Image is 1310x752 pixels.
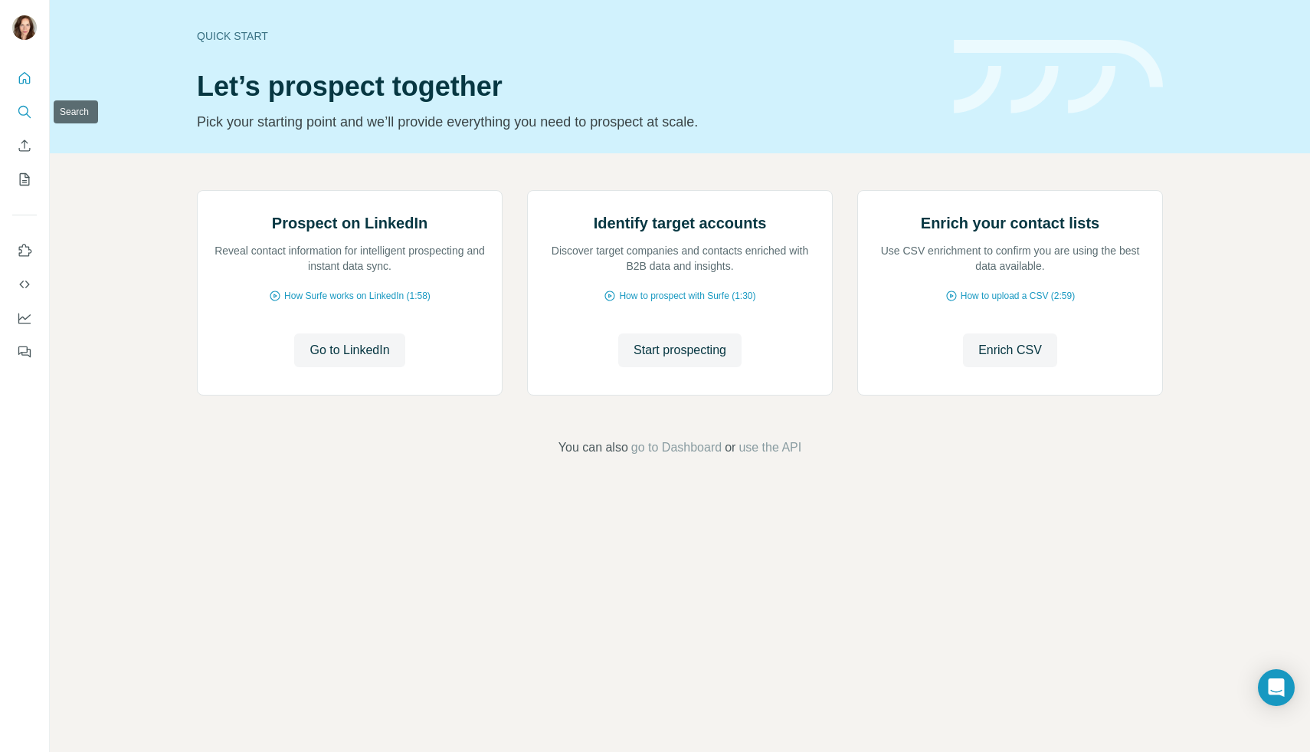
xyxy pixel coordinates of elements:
[213,243,486,274] p: Reveal contact information for intelligent prospecting and instant data sync.
[197,28,935,44] div: Quick start
[725,438,735,457] span: or
[978,341,1042,360] span: Enrich CSV
[12,271,37,298] button: Use Surfe API
[873,243,1147,274] p: Use CSV enrichment to confirm you are using the best data available.
[619,289,755,303] span: How to prospect with Surfe (1:30)
[12,304,37,332] button: Dashboard
[961,289,1075,303] span: How to upload a CSV (2:59)
[12,132,37,159] button: Enrich CSV
[12,166,37,193] button: My lists
[12,98,37,126] button: Search
[284,289,431,303] span: How Surfe works on LinkedIn (1:58)
[294,333,404,367] button: Go to LinkedIn
[954,40,1163,114] img: banner
[634,341,726,360] span: Start prospecting
[12,338,37,366] button: Feedback
[1258,669,1295,706] div: Open Intercom Messenger
[739,438,801,457] button: use the API
[543,243,817,274] p: Discover target companies and contacts enriched with B2B data and insights.
[12,15,37,40] img: Avatar
[272,212,427,234] h2: Prospect on LinkedIn
[12,64,37,92] button: Quick start
[618,333,742,367] button: Start prospecting
[309,341,389,360] span: Go to LinkedIn
[631,438,722,457] button: go to Dashboard
[963,333,1057,367] button: Enrich CSV
[921,212,1099,234] h2: Enrich your contact lists
[594,212,767,234] h2: Identify target accounts
[12,237,37,264] button: Use Surfe on LinkedIn
[197,111,935,133] p: Pick your starting point and we’ll provide everything you need to prospect at scale.
[558,438,628,457] span: You can also
[197,71,935,102] h1: Let’s prospect together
